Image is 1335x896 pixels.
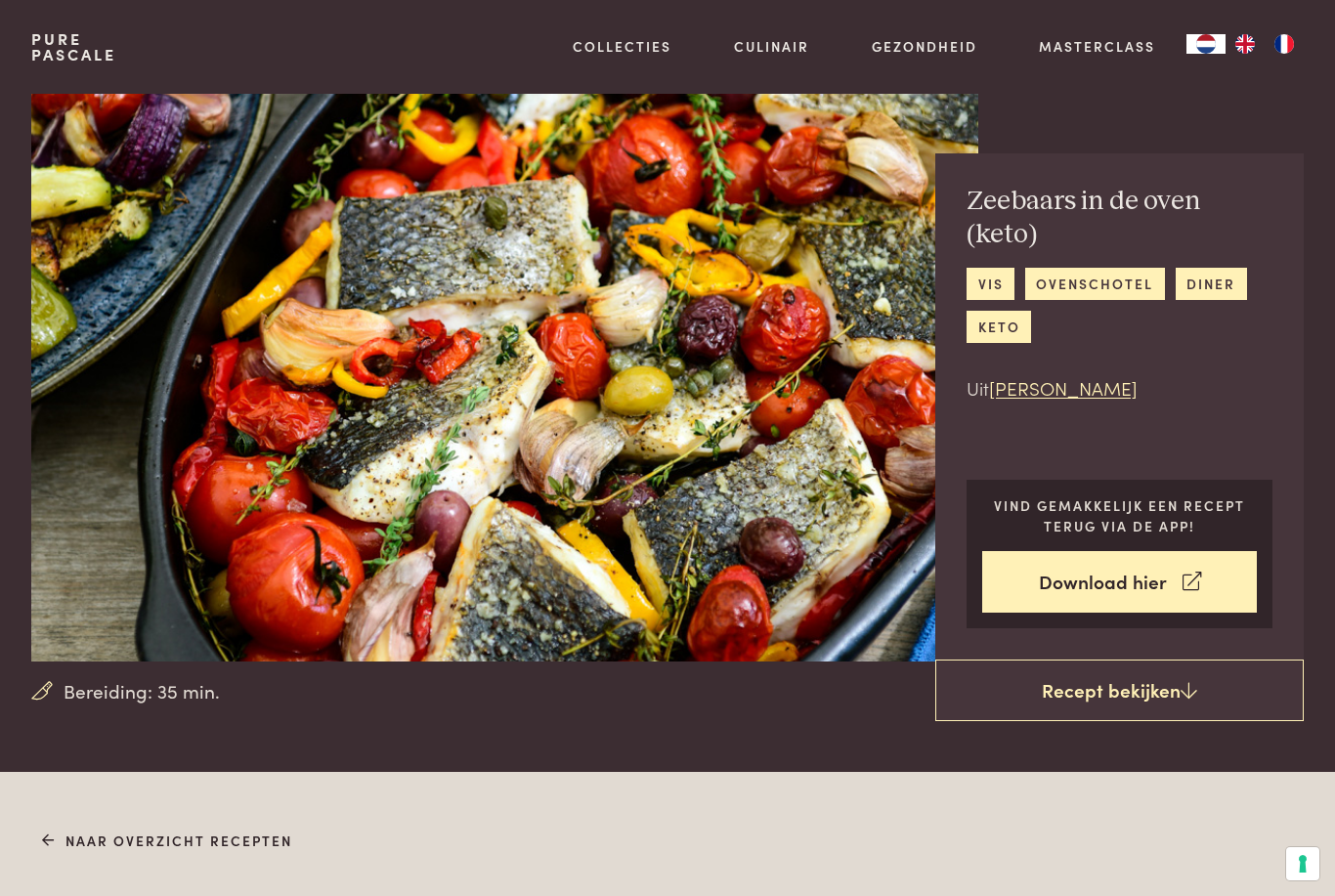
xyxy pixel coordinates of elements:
[1039,36,1155,57] a: Masterclass
[1186,34,1226,54] a: NL
[1286,847,1319,880] button: Uw voorkeuren voor toestemming voor trackingtechnologieën
[1186,34,1226,54] div: Language
[935,660,1304,722] a: Recept bekijken
[1265,34,1304,54] a: FR
[967,311,1031,343] a: keto
[967,268,1014,300] a: vis
[872,36,977,57] a: Gezondheid
[64,677,220,705] span: Bereiding: 35 min.
[734,36,809,57] a: Culinair
[1025,268,1165,300] a: ovenschotel
[989,374,1138,401] a: [PERSON_NAME]
[1186,34,1304,54] aside: Language selected: Nederlands
[31,94,978,661] img: Zeebaars in de oven (keto)
[982,495,1257,535] p: Vind gemakkelijk een recept terug via de app!
[967,374,1272,403] p: Uit
[1226,34,1265,54] a: EN
[1226,34,1304,54] ul: Language list
[967,185,1272,252] h2: Zeebaars in de oven (keto)
[31,31,116,63] a: PurePascale
[1176,268,1247,300] a: diner
[982,551,1257,613] a: Download hier
[42,831,293,851] a: Naar overzicht recepten
[573,36,671,57] a: Collecties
